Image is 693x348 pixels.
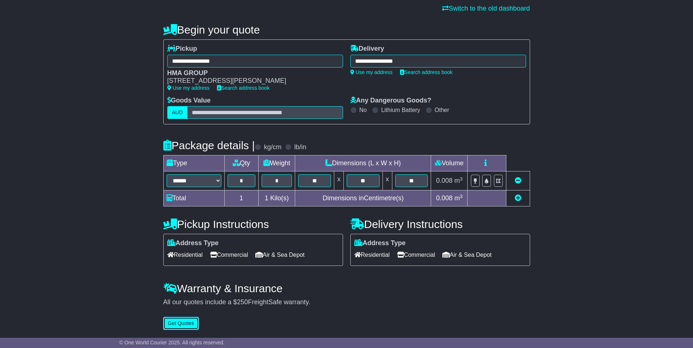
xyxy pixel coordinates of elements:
div: [STREET_ADDRESS][PERSON_NAME] [167,77,336,85]
h4: Pickup Instructions [163,218,343,230]
a: Add new item [515,194,521,202]
a: Use my address [350,69,393,75]
td: Total [163,190,224,206]
td: Dimensions (L x W x H) [295,155,431,171]
h4: Begin your quote [163,24,530,36]
td: Volume [431,155,468,171]
td: x [334,171,344,190]
button: Get Quotes [163,317,199,330]
label: Goods Value [167,97,211,105]
span: Air & Sea Depot [255,249,305,260]
a: Search address book [217,85,270,91]
a: Remove this item [515,177,521,184]
div: HMA GROUP [167,69,336,77]
span: m [454,177,463,184]
label: Delivery [350,45,384,53]
span: Commercial [210,249,248,260]
sup: 3 [460,176,463,182]
div: All our quotes include a $ FreightSafe warranty. [163,298,530,306]
td: Type [163,155,224,171]
span: 0.008 [436,194,453,202]
td: Kilo(s) [258,190,295,206]
label: Pickup [167,45,197,53]
td: x [382,171,392,190]
a: Use my address [167,85,210,91]
span: 1 [264,194,268,202]
label: Any Dangerous Goods? [350,97,431,105]
h4: Delivery Instructions [350,218,530,230]
sup: 3 [460,194,463,199]
h4: Package details | [163,139,255,151]
td: 1 [224,190,258,206]
td: Weight [258,155,295,171]
label: Lithium Battery [381,107,420,113]
span: 0.008 [436,177,453,184]
label: Other [435,107,449,113]
span: Commercial [397,249,435,260]
td: Dimensions in Centimetre(s) [295,190,431,206]
a: Switch to the old dashboard [442,5,530,12]
a: Search address book [400,69,453,75]
label: kg/cm [264,143,281,151]
label: Address Type [167,239,219,247]
label: No [359,107,367,113]
span: Air & Sea Depot [442,249,492,260]
span: m [454,194,463,202]
label: lb/in [294,143,306,151]
td: Qty [224,155,258,171]
span: Residential [167,249,203,260]
label: Address Type [354,239,406,247]
span: Residential [354,249,390,260]
span: 250 [237,298,248,306]
h4: Warranty & Insurance [163,282,530,294]
span: © One World Courier 2025. All rights reserved. [119,340,225,345]
label: AUD [167,106,188,119]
